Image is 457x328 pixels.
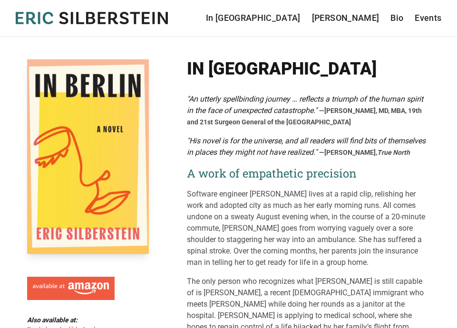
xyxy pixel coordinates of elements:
[27,273,115,300] a: Available at Amazon
[187,188,430,268] p: Software engineer [PERSON_NAME] lives at a rapid clip, relishing her work and adopted city as muc...
[187,59,430,78] h1: In [GEOGRAPHIC_DATA]
[319,149,410,156] span: —[PERSON_NAME],
[206,11,301,25] a: In [GEOGRAPHIC_DATA]
[187,94,423,115] em: "An utterly spellbinding journey … reflects a triumph of the human spirit in the face of unexpect...
[312,11,379,25] a: [PERSON_NAME]
[27,316,78,324] b: Also available at:
[33,282,109,295] img: Available at Amazon
[187,166,430,181] h2: A work of empathetic precision
[27,59,149,254] img: Cover of In Berlin
[187,136,426,157] em: "His novel is for the universe, and all readers will find bits of themselves in places they might...
[390,11,403,25] a: Bio
[415,11,441,25] a: Events
[377,149,410,156] em: True North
